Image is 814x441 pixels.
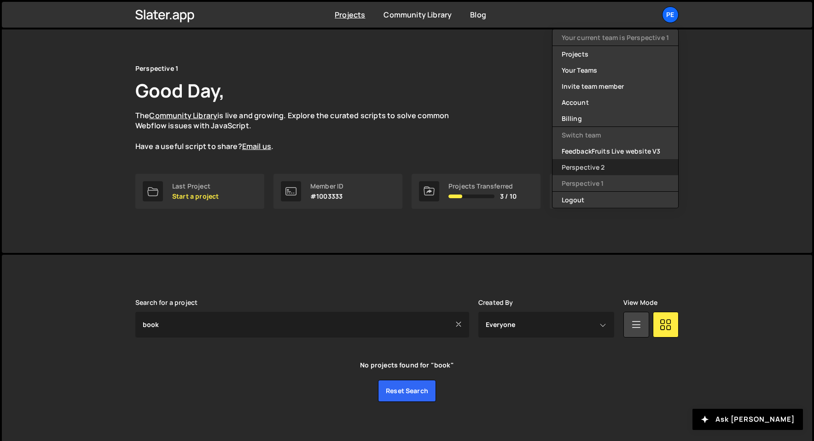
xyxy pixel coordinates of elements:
[310,193,343,200] p: #1003333
[149,110,217,120] a: Community Library
[552,94,678,110] a: Account
[478,299,513,306] label: Created By
[378,380,436,402] a: Reset search
[552,143,678,159] a: FeedbackFruits Live website V3
[172,193,219,200] p: Start a project
[310,183,343,190] div: Member ID
[552,159,678,175] a: Perspective 2
[470,10,486,20] a: Blog
[135,110,467,152] p: The is live and growing. Explore the curated scripts to solve common Webflow issues with JavaScri...
[552,110,678,126] a: Billing
[623,299,657,306] label: View Mode
[360,360,454,371] div: No projects found for "book"
[135,312,469,338] input: Type your project...
[552,78,678,94] a: Invite team member
[692,409,803,430] button: Ask [PERSON_NAME]
[242,141,271,151] a: Email us
[384,10,452,20] a: Community Library
[552,192,678,208] button: Logout
[335,10,365,20] a: Projects
[135,63,178,74] div: Perspective 1
[135,299,198,306] label: Search for a project
[552,62,678,78] a: Your Teams
[662,6,679,23] a: Pe
[135,78,225,103] h1: Good Day,
[135,174,264,209] a: Last Project Start a project
[552,46,678,62] a: Projects
[500,193,517,200] span: 3 / 10
[172,183,219,190] div: Last Project
[448,183,517,190] div: Projects Transferred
